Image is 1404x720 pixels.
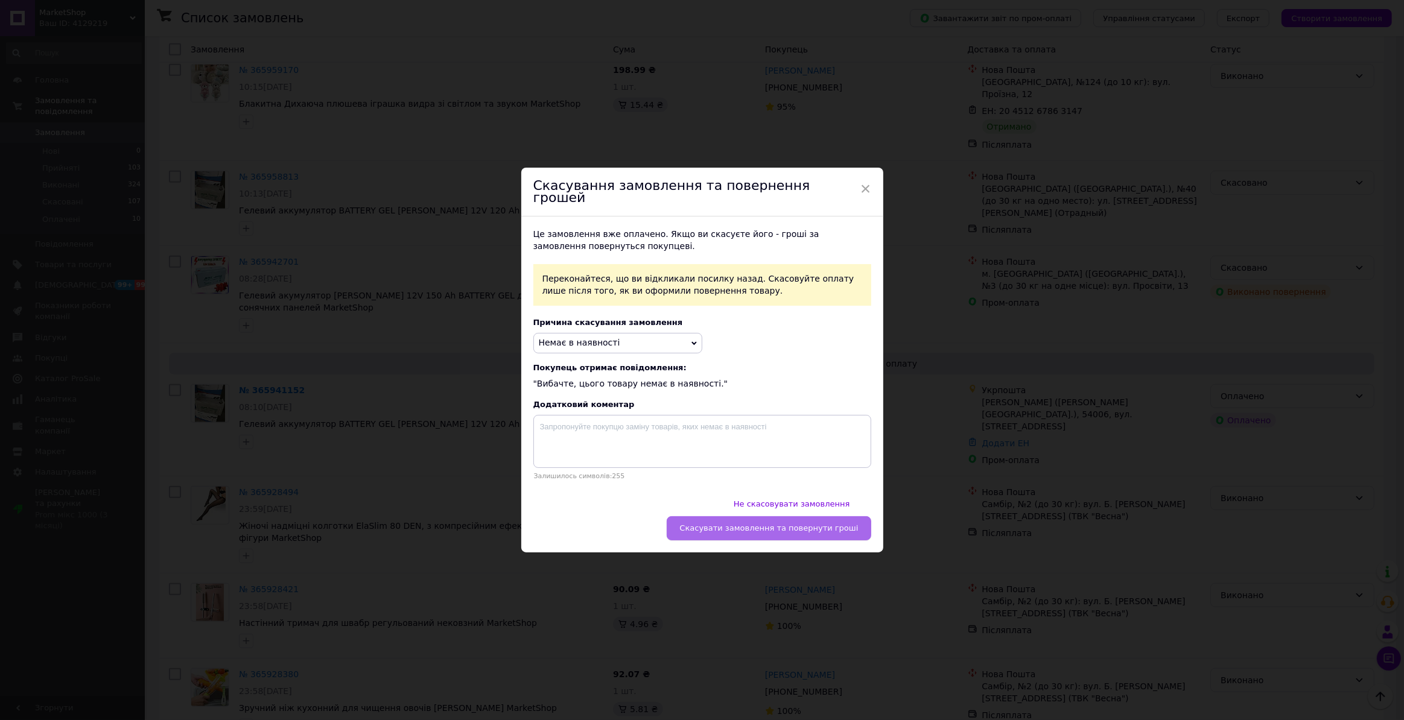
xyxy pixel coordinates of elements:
div: Переконайтеся, що ви відкликали посилку назад. Скасовуйте оплату лише після того, як ви оформили ... [533,264,871,306]
button: Не скасовувати замовлення [721,492,863,516]
span: Немає в наявності [539,338,620,347]
span: Покупець отримає повідомлення: [533,363,871,372]
div: Причина скасування замовлення [533,318,871,327]
span: Скасувати замовлення та повернути гроші [679,523,858,532]
div: Додатковий коментар [533,400,871,409]
div: Це замовлення вже оплачено. Якщо ви скасуєте його - гроші за замовлення повернуться покупцеві. [533,229,871,252]
div: Скасування замовлення та повернення грошей [521,168,883,216]
button: Скасувати замовлення та повернути гроші [667,516,871,540]
div: Залишилось символів: 255 [533,472,871,480]
span: Не скасовувати замовлення [734,499,850,508]
div: "Вибачте, цього товару немає в наявності." [533,363,871,390]
span: × [860,178,871,199]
